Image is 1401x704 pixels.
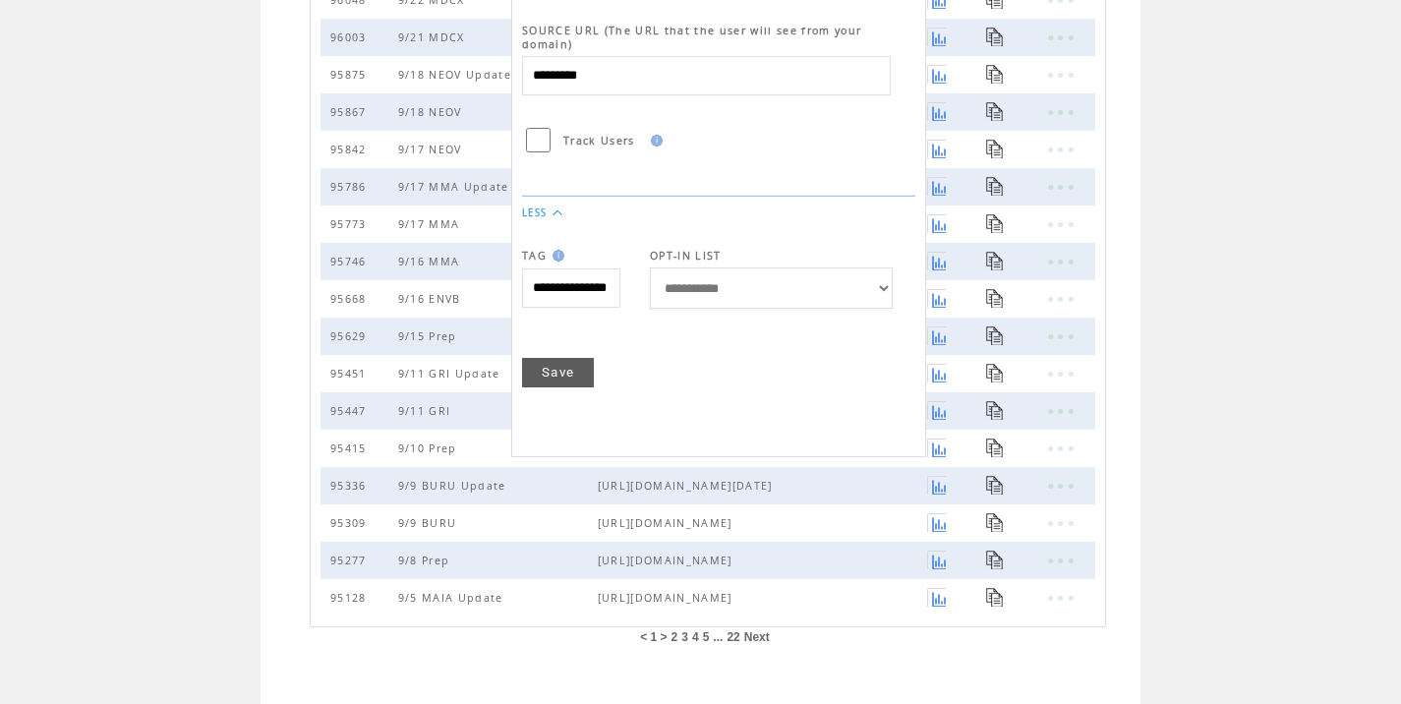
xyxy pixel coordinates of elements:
span: 9/9 BURU Update [398,479,511,493]
span: https://myemail.constantcontact.com/-NYSE--BURU--Goes-Green-First-Thing-Tuesday-As-Key-Technicals... [598,479,927,493]
span: OPT-IN LIST [650,249,722,263]
a: Click to view a graph [927,588,946,607]
span: 9/10 Prep [398,441,462,455]
span: ... [713,630,723,644]
a: Click to view a graph [927,551,946,569]
span: SOURCE URL (The URL that the user will see from your domain) [522,24,861,51]
span: < 1 > [640,630,667,644]
span: Track Users [563,134,635,147]
a: Click to copy URL for text blast to clipboard [986,551,1005,569]
a: 3 [681,630,688,644]
a: 22 [727,630,739,644]
span: 95277 [330,554,372,567]
a: LESS [522,206,547,219]
a: Next [744,630,770,644]
span: 95629 [330,329,372,343]
span: https://myemail.constantcontact.com/Breaking-News-Gives--NYSE--MAIA--A-Green-Boost-Early--Low-Flo... [598,591,927,605]
span: 9/11 GRI [398,404,456,418]
a: Click to view a graph [927,401,946,420]
a: Click to view a graph [927,476,946,495]
img: help.gif [645,135,663,147]
a: Click to copy URL for text blast to clipboard [986,439,1005,457]
span: 95128 [330,591,372,605]
span: 95309 [330,516,372,530]
span: https://myemail.constantcontact.com/-NYSE-American--BURU--Moves-Forward-With-A-Potentially-Game-C... [598,516,927,530]
span: 95336 [330,479,372,493]
a: 4 [692,630,699,644]
a: 2 [671,630,678,644]
span: https://myemail.constantcontact.com/As-A-Key-Acquisition-Moves-Forward--This-Company-s-Anonymity-... [598,554,927,567]
span: 9/9 BURU [398,516,462,530]
a: Click to view a graph [927,513,946,532]
span: 9/8 Prep [398,554,455,567]
span: TAG [522,249,547,263]
a: Click to view a graph [927,439,946,457]
a: Click to copy URL for text blast to clipboard [986,476,1005,495]
img: help.gif [547,250,564,262]
a: Click to view a graph [927,326,946,345]
span: 9/11 GRI Update [398,367,505,381]
span: 95447 [330,404,372,418]
span: 9/5 MAIA Update [398,591,508,605]
span: 9/15 Prep [398,329,462,343]
a: Click to copy URL for text blast to clipboard [986,364,1005,382]
a: Save [522,358,594,387]
a: 5 [703,630,710,644]
a: Click to copy URL for text blast to clipboard [986,326,1005,345]
a: Click to copy URL for text blast to clipboard [986,401,1005,420]
a: Click to copy URL for text blast to clipboard [986,588,1005,607]
span: 95415 [330,441,372,455]
span: 95451 [330,367,372,381]
a: Click to copy URL for text blast to clipboard [986,513,1005,532]
a: Click to view a graph [927,364,946,382]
